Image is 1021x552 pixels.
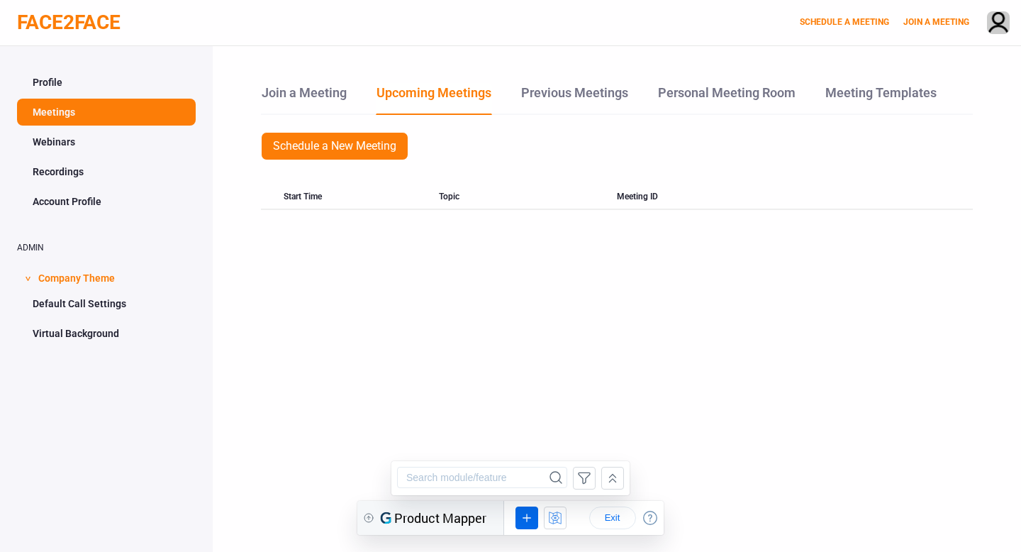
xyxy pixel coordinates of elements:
[17,11,121,34] a: FACE2FACE
[17,320,196,347] a: Virtual Background
[6,6,156,27] input: Search module/feature
[439,184,617,210] div: Topic
[261,132,408,160] a: Schedule a New Meeting
[17,158,196,185] a: Recordings
[38,263,115,290] span: Company Theme
[17,243,196,253] h2: ADMIN
[17,188,196,215] a: Account Profile
[376,83,492,115] a: Upcoming Meetings
[988,12,1009,35] img: avatar.710606db.png
[825,83,937,114] a: Meeting Templates
[657,83,796,114] a: Personal Meeting Room
[17,128,196,155] a: Webinars
[21,276,35,281] span: >
[261,184,439,210] div: Start Time
[261,83,347,114] a: Join a Meeting
[17,290,196,317] a: Default Call Settings
[232,6,279,28] button: Exit
[800,17,889,27] a: SCHEDULE A MEETING
[617,184,795,210] div: Meeting ID
[17,99,196,126] a: Meetings
[17,69,196,96] a: Profile
[903,17,969,27] a: JOIN A MEETING
[244,11,267,23] span: Exit
[520,83,629,114] a: Previous Meetings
